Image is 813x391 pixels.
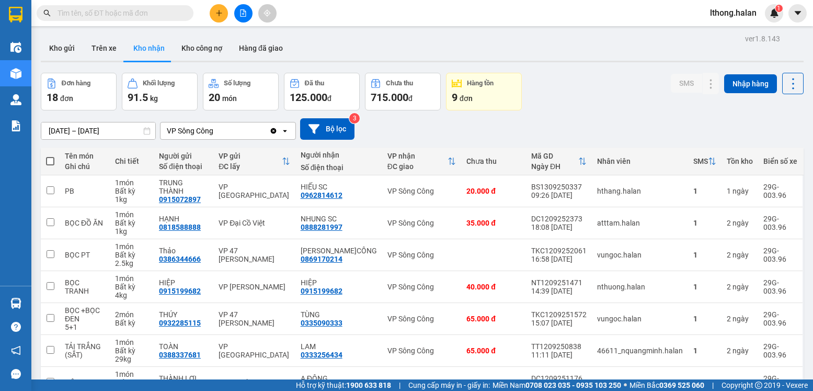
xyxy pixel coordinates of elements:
[284,73,360,110] button: Đã thu125.000đ
[115,370,148,378] div: 1 món
[65,278,105,295] div: BỌC TRANH
[58,7,181,19] input: Tìm tên, số ĐT hoặc mã đơn
[732,187,749,195] span: ngày
[301,342,377,351] div: LAM
[115,227,148,236] div: 1 kg
[219,342,290,359] div: VP [GEOGRAPHIC_DATA]
[382,148,462,175] th: Toggle SortBy
[115,274,148,283] div: 1 món
[693,283,716,291] div: 1
[763,157,797,165] div: Biển số xe
[671,74,702,93] button: SMS
[446,73,522,110] button: Hàng tồn9đơn
[115,291,148,299] div: 4 kg
[115,210,148,219] div: 1 món
[777,5,781,12] span: 1
[115,157,148,165] div: Chi tiết
[224,80,250,87] div: Số lượng
[305,80,324,87] div: Đã thu
[531,310,587,319] div: TKC1209251572
[408,94,413,103] span: đ
[65,323,105,331] div: 5+1
[763,374,797,391] div: 29G-003.96
[47,91,58,104] span: 18
[301,278,377,287] div: HIỆP
[387,219,456,227] div: VP Sông Công
[159,247,208,255] div: Thảo
[466,187,521,195] div: 20.000 đ
[763,247,797,263] div: 29G-003.96
[387,162,448,171] div: ĐC giao
[300,118,354,140] button: Bộ lọc
[301,183,377,191] div: HIẾU SC
[387,347,456,355] div: VP Sông Công
[408,379,490,391] span: Cung cấp máy in - giấy in:
[526,148,592,175] th: Toggle SortBy
[531,342,587,351] div: TT1209250838
[159,215,208,223] div: HẠNH
[115,219,148,227] div: Bất kỳ
[327,94,331,103] span: đ
[219,183,290,199] div: VP [GEOGRAPHIC_DATA]
[732,378,749,387] span: ngày
[159,255,201,263] div: 0386344666
[386,80,413,87] div: Chưa thu
[115,310,148,319] div: 2 món
[41,73,117,110] button: Đơn hàng18đơn
[301,319,342,327] div: 0335090333
[387,251,456,259] div: VP Sông Công
[531,319,587,327] div: 15:07 [DATE]
[9,7,22,23] img: logo-vxr
[301,255,342,263] div: 0869170214
[159,342,208,351] div: TOÀN
[763,183,797,199] div: 29G-003.96
[290,91,327,104] span: 125.000
[693,347,716,355] div: 1
[629,379,704,391] span: Miền Bắc
[770,8,779,18] img: icon-new-feature
[387,152,448,160] div: VP nhận
[693,251,716,259] div: 1
[301,191,342,199] div: 0962814612
[60,94,73,103] span: đơn
[466,157,521,165] div: Chưa thu
[387,378,456,387] div: VP Sông Công
[210,4,228,23] button: plus
[301,223,342,231] div: 0888281997
[727,347,753,355] div: 2
[732,347,749,355] span: ngày
[727,251,753,259] div: 2
[159,223,201,231] div: 0818588888
[43,9,51,17] span: search
[159,278,208,287] div: HIỆP
[301,215,377,223] div: NHUNG SC
[493,379,621,391] span: Miền Nam
[531,247,587,255] div: TKC1209252061
[173,36,231,61] button: Kho công nợ
[219,283,290,291] div: VP [PERSON_NAME]
[732,315,749,323] span: ngày
[219,219,290,227] div: VP Đại Cồ Việt
[531,191,587,199] div: 09:26 [DATE]
[531,374,587,383] div: DC1209251176
[159,152,208,160] div: Người gửi
[83,36,125,61] button: Trên xe
[597,219,683,227] div: atttam.halan
[732,283,749,291] span: ngày
[727,283,753,291] div: 2
[296,379,391,391] span: Hỗ trợ kỹ thuật:
[466,219,521,227] div: 35.000 đ
[65,219,105,227] div: BỌC ĐỒ ĂN
[11,369,21,379] span: message
[231,36,291,61] button: Hàng đã giao
[727,378,753,387] div: 2
[159,374,208,383] div: THÀNH LỢI
[11,322,21,332] span: question-circle
[301,163,377,172] div: Số điện thoại
[159,287,201,295] div: 0915199682
[387,187,456,195] div: VP Sông Công
[115,259,148,267] div: 2.5 kg
[467,80,494,87] div: Hàng tồn
[219,378,290,387] div: VP Đại Cồ Việt
[219,152,281,160] div: VP gửi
